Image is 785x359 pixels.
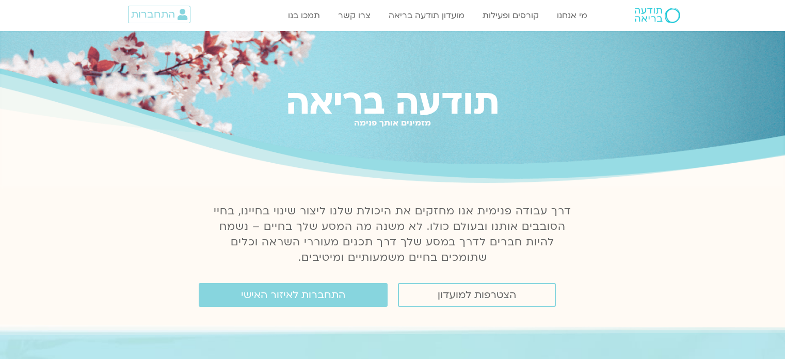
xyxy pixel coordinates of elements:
a: מי אנחנו [552,6,592,25]
span: התחברות [131,9,175,20]
span: הצטרפות למועדון [438,289,516,301]
a: התחברות [128,6,190,23]
a: התחברות לאיזור האישי [199,283,388,307]
a: תמכו בנו [283,6,325,25]
a: הצטרפות למועדון [398,283,556,307]
p: דרך עבודה פנימית אנו מחזקים את היכולת שלנו ליצור שינוי בחיינו, בחיי הסובבים אותנו ובעולם כולו. לא... [208,204,578,266]
a: צרו קשר [333,6,376,25]
img: תודעה בריאה [635,8,680,23]
a: קורסים ופעילות [477,6,544,25]
span: התחברות לאיזור האישי [241,289,345,301]
a: מועדון תודעה בריאה [383,6,470,25]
